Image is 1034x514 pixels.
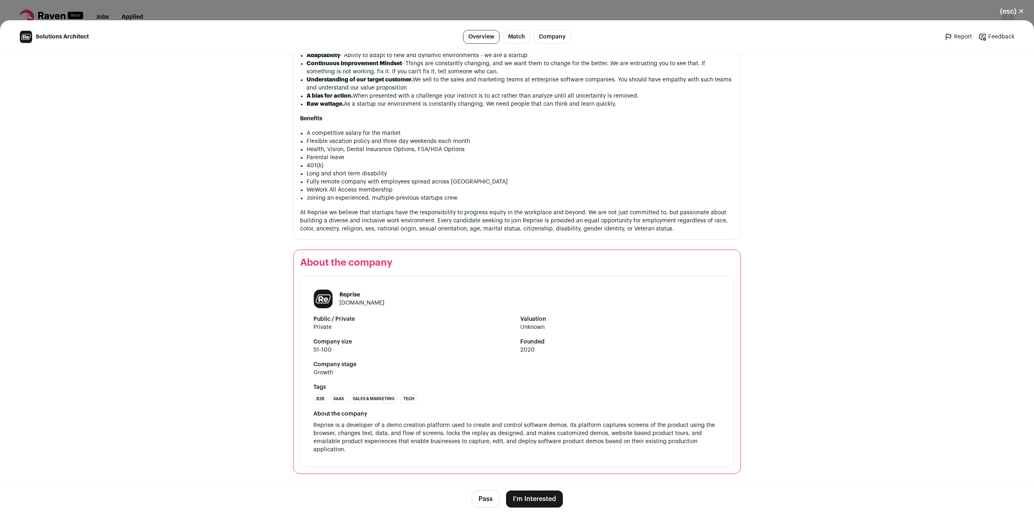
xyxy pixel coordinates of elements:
[307,77,413,83] strong: Understanding of our target customer.
[307,53,340,58] strong: Adaptability
[330,395,347,403] li: SaaS
[313,323,514,331] span: Private
[307,170,734,178] li: Long and short term disability
[978,33,1015,41] a: Feedback
[520,323,721,331] span: Unknown
[313,315,514,323] strong: Public / Private
[313,338,514,346] strong: Company size
[300,256,734,269] h2: About the company
[313,410,721,418] div: About the company
[313,369,333,377] div: Growth
[300,115,734,123] h3: Benefits
[463,30,500,44] a: Overview
[944,33,972,41] a: Report
[313,346,514,354] span: 51-100
[307,137,734,145] li: Flexible vacation policy and three day weekends each month
[990,2,1034,20] button: Close modal
[339,300,384,306] a: [DOMAIN_NAME]
[307,178,734,186] li: Fully remote company with employees spread across [GEOGRAPHIC_DATA]
[313,383,721,391] strong: Tags
[313,422,717,452] span: Reprise is a developer of a demo creation platform used to create and control software demos. Its...
[20,31,32,43] img: 78238987b8adc96d146d044faacd564873aed4666f2172c08d09e1a4f7868a61.png
[520,346,721,354] span: 2020
[314,290,333,308] img: 78238987b8adc96d146d044faacd564873aed4666f2172c08d09e1a4f7868a61.png
[307,101,344,107] strong: Raw wattage.
[307,93,353,99] strong: A bias for action.
[307,145,734,154] li: Health, Vision, Dental Insurance Options, FSA/HSA Options
[472,491,500,508] button: Pass
[520,338,721,346] strong: Founded
[307,60,734,76] li: - Things are constantly changing, and we want them to change for the better. We are entrusting yo...
[36,33,89,41] span: Solutions Architect
[307,76,734,92] li: We sell to the sales and marketing teams at enterprise software companies. You should have empath...
[307,154,734,162] li: Parental leave
[503,30,530,44] a: Match
[307,129,734,137] li: A competitive salary for the market
[300,209,734,233] p: At Reprise we believe that startups have the responsibility to progress equity in the workplace a...
[339,291,384,299] h1: Reprise
[307,194,734,202] li: Joining an experienced, multiple-previous-startups crew
[307,61,402,66] strong: Continuous Improvement Mindset
[307,186,734,194] li: WeWork All Access membership
[506,491,563,508] button: I'm Interested
[313,395,327,403] li: B2B
[313,360,721,369] strong: Company stage
[307,100,734,108] li: As a startup our environment is constantly changing. We need people that can think and learn quic...
[520,315,721,323] strong: Valuation
[307,92,734,100] li: When presented with a challenge your instinct is to act rather than analyze until all uncertainty...
[534,30,571,44] a: Company
[401,395,417,403] li: Tech
[307,51,734,60] li: - Ability to adapt to new and dynamic environments - we are a startup
[350,395,397,403] li: Sales & Marketing
[307,162,734,170] li: 401(k)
